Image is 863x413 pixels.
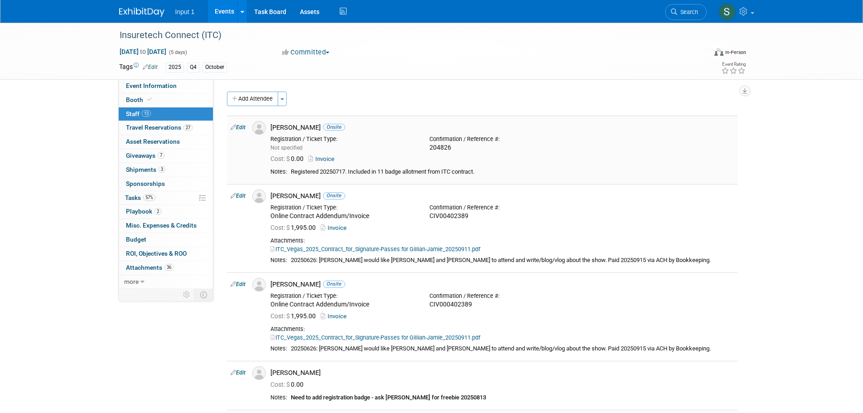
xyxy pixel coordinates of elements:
span: Input 1 [175,8,195,15]
div: [PERSON_NAME] [270,192,734,200]
span: 7 [158,152,164,159]
div: Event Format [653,47,747,61]
td: Personalize Event Tab Strip [179,289,195,301]
div: Registered 20250717. Included in 11 badge allotment from ITC contract. [291,168,734,176]
div: Notes: [270,257,287,264]
a: Booth [119,93,213,107]
span: [DATE] [DATE] [119,48,167,56]
span: Onsite [323,192,345,199]
div: Confirmation / Reference #: [429,292,575,300]
td: Tags [119,62,158,73]
button: Add Attendee [227,92,278,106]
div: October [202,63,227,72]
a: Edit [231,193,246,199]
div: [PERSON_NAME] [270,123,734,132]
span: Not specified [270,145,303,151]
span: 0.00 [270,155,307,162]
div: Notes: [270,394,287,401]
span: Tasks [125,194,155,201]
img: Susan Stout [718,3,736,20]
a: ITC_Vegas_2025_Contract_for_Signature-Passes for Gillian-Jamie_20250911.pdf [270,246,480,253]
span: Misc. Expenses & Credits [126,222,197,229]
span: 2 [154,208,161,215]
span: Onsite [323,281,345,287]
img: Associate-Profile-5.png [252,189,266,203]
span: (5 days) [168,49,187,55]
span: Playbook [126,208,161,215]
a: Asset Reservations [119,135,213,149]
a: Invoice [321,313,350,320]
span: 36 [164,264,174,271]
div: 20250626: [PERSON_NAME] would like [PERSON_NAME] and [PERSON_NAME] to attend and write/blog/vlog ... [291,345,734,353]
div: Registration / Ticket Type: [270,292,416,300]
button: Committed [279,48,333,57]
span: 1,995.00 [270,224,319,231]
div: 2025 [166,63,184,72]
span: Search [677,9,698,15]
span: Sponsorships [126,180,165,187]
div: 204826 [429,144,575,152]
span: Giveaways [126,152,164,159]
div: Event Rating [721,62,746,67]
div: Confirmation / Reference #: [429,136,575,143]
a: Edit [231,369,246,376]
div: [PERSON_NAME] [270,369,734,377]
span: to [139,48,147,55]
div: Attachments: [270,237,734,244]
span: Onsite [323,124,345,131]
div: 20250626: [PERSON_NAME] would like [PERSON_NAME] and [PERSON_NAME] to attend and write/blog/vlog ... [291,257,734,264]
a: ROI, Objectives & ROO [119,247,213,261]
img: Associate-Profile-5.png [252,278,266,292]
a: Invoice [321,224,350,231]
span: Shipments [126,166,165,173]
div: Registration / Ticket Type: [270,136,416,143]
span: Budget [126,236,146,243]
span: Cost: $ [270,312,291,320]
span: 0.00 [270,381,307,388]
span: Cost: $ [270,224,291,231]
a: Search [665,4,707,20]
span: Staff [126,110,151,117]
b: Need to add registration badge - ask [PERSON_NAME] for freebie 20250813 [291,394,486,401]
a: Travel Reservations27 [119,121,213,135]
span: Attachments [126,264,174,271]
a: Budget [119,233,213,247]
span: Travel Reservations [126,124,193,131]
a: Shipments3 [119,163,213,177]
a: Attachments36 [119,261,213,275]
div: CIV00402389 [429,212,575,220]
a: more [119,275,213,289]
a: Edit [231,281,246,287]
div: Notes: [270,168,287,175]
a: Giveaways7 [119,149,213,163]
td: Toggle Event Tabs [194,289,213,301]
a: Tasks57% [119,191,213,205]
span: Cost: $ [270,155,291,162]
div: Insuretech Connect (ITC) [116,27,693,44]
div: Notes: [270,345,287,352]
span: more [124,278,139,285]
a: Playbook2 [119,205,213,219]
span: 3 [159,166,165,173]
a: Edit [231,124,246,131]
a: ITC_Vegas_2025_Contract_for_Signature-Passes for Gillian-Jamie_20250911.pdf [270,334,480,341]
span: Asset Reservations [126,138,180,145]
div: In-Person [725,49,746,56]
div: Q4 [187,63,199,72]
div: CIV000402389 [429,301,575,309]
div: Registration / Ticket Type: [270,204,416,211]
img: Format-Inperson.png [714,49,723,56]
span: 57% [143,194,155,201]
a: Invoice [309,155,338,162]
a: Misc. Expenses & Credits [119,219,213,233]
span: Booth [126,96,154,103]
div: [PERSON_NAME] [270,280,734,289]
a: Sponsorships [119,177,213,191]
div: Online Contract Addendum/Invoice [270,212,416,220]
a: Event Information [119,79,213,93]
img: Associate-Profile-5.png [252,121,266,135]
i: Booth reservation complete [147,97,152,102]
span: ROI, Objectives & ROO [126,250,187,257]
div: Confirmation / Reference #: [429,204,575,211]
img: Associate-Profile-5.png [252,366,266,380]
